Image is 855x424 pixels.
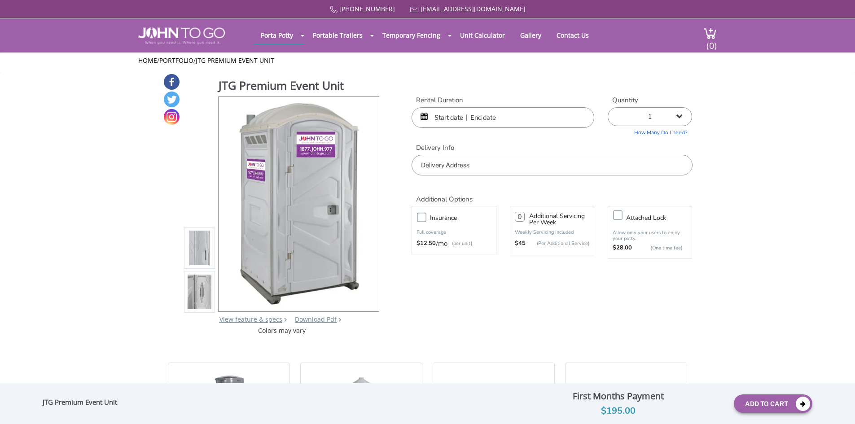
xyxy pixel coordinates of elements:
[417,228,491,237] p: Full coverage
[453,26,512,44] a: Unit Calculator
[608,126,692,136] a: How Many Do I need?
[339,4,395,13] a: [PHONE_NUMBER]
[184,326,380,335] div: Colors may vary
[613,230,687,241] p: Allow only your users to enjoy your potty.
[608,96,692,105] label: Quantity
[295,315,337,323] a: Download Pdf
[412,184,692,204] h2: Additional Options
[819,388,855,424] button: Live Chat
[138,27,225,44] img: JOHN to go
[219,315,282,323] a: View feature & specs
[284,318,287,322] img: right arrow icon
[254,26,300,44] a: Porta Potty
[515,229,589,236] p: Weekly Servicing Included
[138,56,157,65] a: Home
[513,26,548,44] a: Gallery
[306,26,369,44] a: Portable Trailers
[417,239,436,248] strong: $12.50
[338,318,341,322] img: chevron.png
[412,96,594,105] label: Rental Duration
[410,7,419,13] img: Mail
[231,97,367,308] img: Product
[196,56,274,65] a: JTG Premium Event Unit
[138,56,717,65] ul: / /
[613,244,632,253] strong: $28.00
[164,92,180,107] a: Twitter
[515,212,525,222] input: 0
[706,32,717,52] span: (0)
[412,143,692,153] label: Delivery Info
[526,240,589,247] p: (Per Additional Service)
[430,212,500,223] h3: Insurance
[421,4,526,13] a: [EMAIL_ADDRESS][DOMAIN_NAME]
[188,142,212,354] img: Product
[376,26,447,44] a: Temporary Fencing
[417,239,491,248] div: /mo
[734,394,812,413] button: Add To Cart
[703,27,717,39] img: cart a
[509,389,727,404] div: First Months Payment
[412,107,594,128] input: Start date | End date
[219,78,380,96] h1: JTG Premium Event Unit
[188,186,212,398] img: Product
[626,212,696,223] h3: Attached lock
[529,213,589,226] h3: Additional Servicing Per Week
[509,404,727,418] div: $195.00
[636,244,683,253] p: {One time fee}
[412,155,692,175] input: Delivery Address
[159,56,193,65] a: Portfolio
[164,109,180,125] a: Instagram
[550,26,596,44] a: Contact Us
[330,6,338,13] img: Call
[447,239,472,248] p: (per unit)
[515,239,526,248] strong: $45
[164,74,180,90] a: Facebook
